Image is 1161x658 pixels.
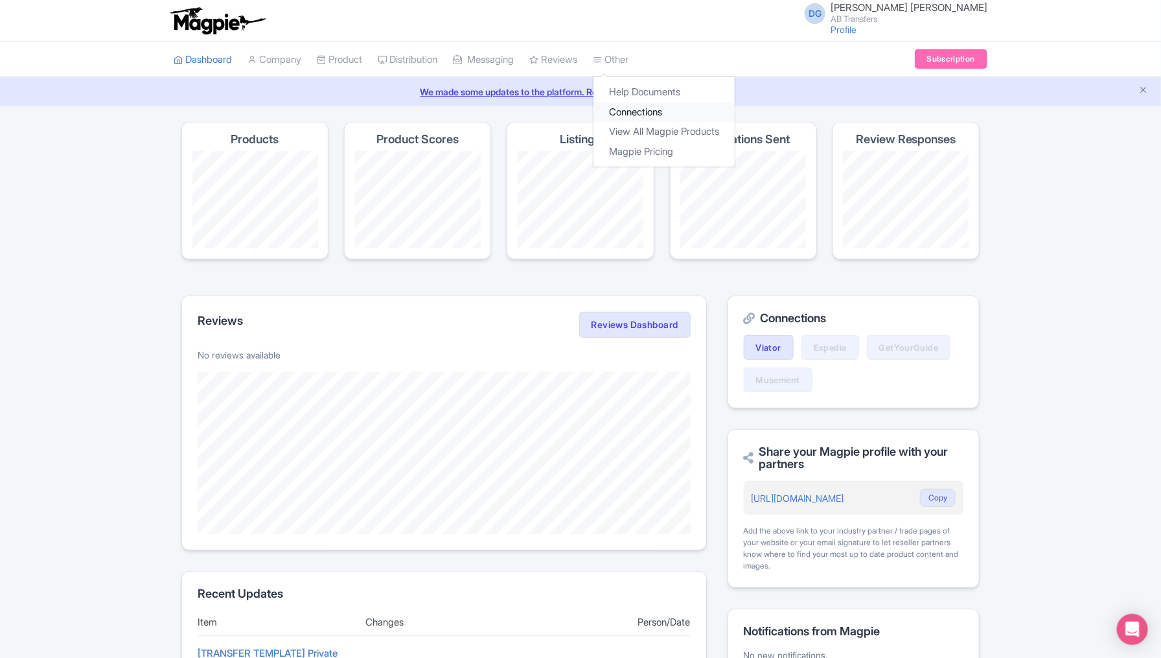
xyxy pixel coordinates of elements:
[317,42,362,78] a: Product
[529,42,577,78] a: Reviews
[365,615,523,630] div: Changes
[797,3,987,23] a: DG [PERSON_NAME] [PERSON_NAME] AB Transfers
[805,3,825,24] span: DG
[867,335,951,360] a: GetYourGuide
[831,15,987,23] small: AB Transfers
[8,85,1153,99] a: We made some updates to the platform. Read more about the new layout
[231,133,279,146] h4: Products
[593,142,735,162] a: Magpie Pricing
[198,615,355,630] div: Item
[533,615,691,630] div: Person/Date
[593,82,735,102] a: Help Documents
[593,102,735,123] a: Connections
[453,42,514,78] a: Messaging
[376,133,459,146] h4: Product Scores
[247,42,301,78] a: Company
[696,133,790,146] h4: Notifications Sent
[744,335,794,360] a: Viator
[744,312,963,325] h2: Connections
[198,348,691,362] p: No reviews available
[744,445,963,471] h2: Share your Magpie profile with your partners
[198,587,691,600] h2: Recent Updates
[801,335,859,360] a: Expedia
[593,42,628,78] a: Other
[579,312,691,338] a: Reviews Dashboard
[1117,614,1148,645] div: Open Intercom Messenger
[167,6,268,35] img: logo-ab69f6fb50320c5b225c76a69d11143b.png
[831,1,987,14] span: [PERSON_NAME] [PERSON_NAME]
[831,24,856,35] a: Profile
[915,49,987,69] a: Subscription
[1138,84,1148,99] button: Close announcement
[744,368,812,392] a: Musement
[198,314,243,327] h2: Reviews
[744,625,963,638] h2: Notifications from Magpie
[744,525,963,572] div: Add the above link to your industry partner / trade pages of your website or your email signature...
[174,42,232,78] a: Dashboard
[560,133,601,146] h4: Listings
[856,133,956,146] h4: Review Responses
[378,42,437,78] a: Distribution
[920,489,956,507] button: Copy
[593,122,735,142] a: View All Magpie Products
[752,493,844,504] a: [URL][DOMAIN_NAME]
